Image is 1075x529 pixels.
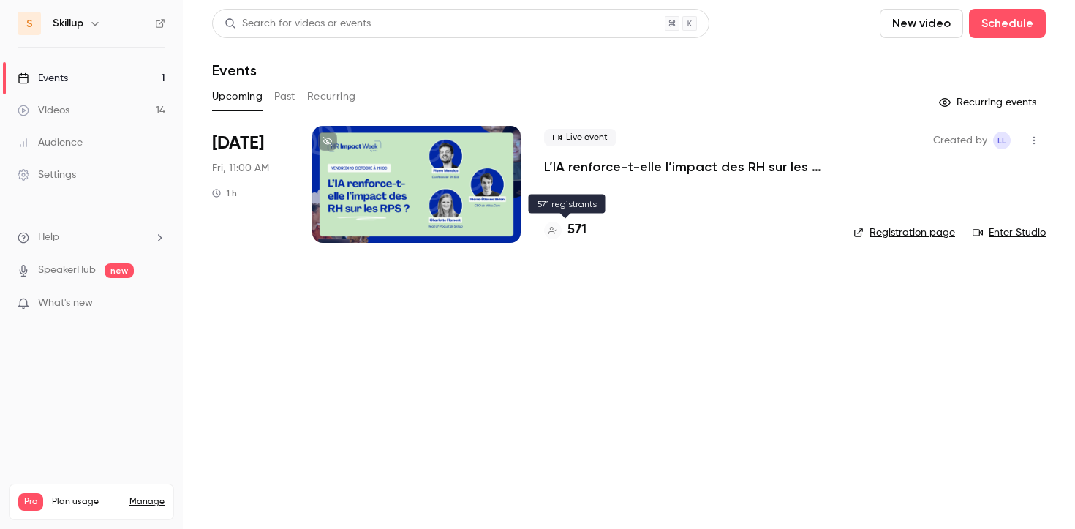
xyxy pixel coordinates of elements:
span: Created by [933,132,987,149]
span: new [105,263,134,278]
a: SpeakerHub [38,263,96,278]
span: LL [997,132,1006,149]
button: Recurring [307,85,356,108]
span: S [26,16,33,31]
span: Fri, 11:00 AM [212,161,269,176]
span: Help [38,230,59,245]
span: Plan usage [52,496,121,508]
button: Schedule [969,9,1046,38]
button: New video [880,9,963,38]
span: Live event [544,129,616,146]
h4: 571 [567,220,586,240]
button: Past [274,85,295,108]
span: [DATE] [212,132,264,155]
div: Oct 10 Fri, 11:00 AM (Europe/Paris) [212,126,289,243]
a: Enter Studio [973,225,1046,240]
button: Upcoming [212,85,263,108]
iframe: Noticeable Trigger [148,297,165,310]
h6: Skillup [53,16,83,31]
div: Settings [18,168,76,182]
a: 571 [544,220,586,240]
div: Videos [18,103,69,118]
li: help-dropdown-opener [18,230,165,245]
span: Pro [18,493,43,511]
a: Registration page [853,225,955,240]
div: Audience [18,135,83,150]
div: 1 h [212,187,237,199]
button: Recurring events [932,91,1046,114]
div: Search for videos or events [225,16,371,31]
h1: Events [212,61,257,79]
a: L’IA renforce-t-elle l’impact des RH sur les RPS ? [544,158,830,176]
span: Louise Le Guillou [993,132,1011,149]
a: Manage [129,496,165,508]
div: Events [18,71,68,86]
span: What's new [38,296,93,311]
